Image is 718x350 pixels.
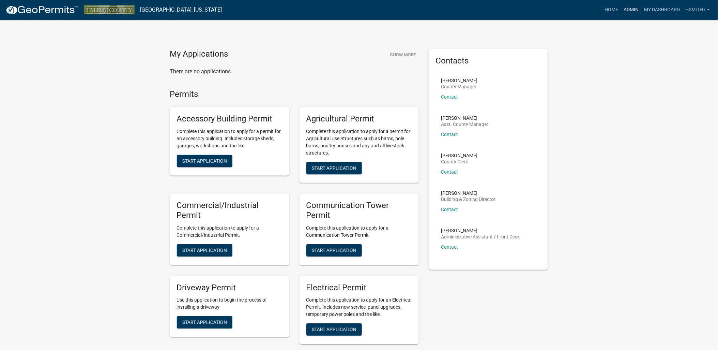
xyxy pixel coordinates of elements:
[177,201,282,220] h5: Commercial/Industrial Permit
[441,169,458,175] a: Contact
[441,244,458,250] a: Contact
[182,247,227,253] span: Start Application
[441,84,478,89] p: County Manager
[177,283,282,293] h5: Driveway Permit
[387,49,419,60] button: Show More
[177,114,282,124] h5: Accessory Building Permit
[177,296,282,311] p: Use this application to begin the process of installing a driveway
[441,159,478,164] p: County Clerk
[441,78,478,83] p: [PERSON_NAME]
[170,49,228,59] h4: My Applications
[306,162,362,174] button: Start Application
[170,68,419,76] p: There are no applications
[441,191,496,195] p: [PERSON_NAME]
[177,244,232,257] button: Start Application
[641,3,683,16] a: My Dashboard
[306,283,412,293] h5: Electrical Permit
[177,155,232,167] button: Start Application
[306,201,412,220] h5: Communication Tower Permit
[170,89,419,99] h4: Permits
[441,234,520,239] p: Administrative Assistant / Front Desk
[441,94,458,100] a: Contact
[441,228,520,233] p: [PERSON_NAME]
[182,320,227,325] span: Start Application
[306,244,362,257] button: Start Application
[140,4,222,16] a: [GEOGRAPHIC_DATA], [US_STATE]
[306,114,412,124] h5: Agricultural Permit
[306,323,362,336] button: Start Application
[441,122,489,127] p: Asst. County Manager
[441,116,489,120] p: [PERSON_NAME]
[306,128,412,157] p: Complete this application to apply for a permit for Agricultural Use Structures such as barns, po...
[441,132,458,137] a: Contact
[441,197,496,202] p: Building & Zoning Director
[306,224,412,239] p: Complete this application to apply for a Communication Tower Permit
[312,327,356,332] span: Start Application
[441,153,478,158] p: [PERSON_NAME]
[436,56,541,66] h5: Contacts
[683,3,713,16] a: hsmith7
[84,5,135,14] img: Talbot County, Georgia
[441,207,458,212] a: Contact
[312,165,356,171] span: Start Application
[602,3,621,16] a: Home
[177,128,282,149] p: Complete this application to apply for a permit for an accessory building. Includes storage sheds...
[177,316,232,329] button: Start Application
[306,296,412,318] p: Complete this application to apply for an Electrical Permit. Includes new service, panel upgrades...
[182,158,227,164] span: Start Application
[312,247,356,253] span: Start Application
[177,224,282,239] p: Complete this application to apply for a Commercial/Industrial Permit.
[621,3,641,16] a: Admin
